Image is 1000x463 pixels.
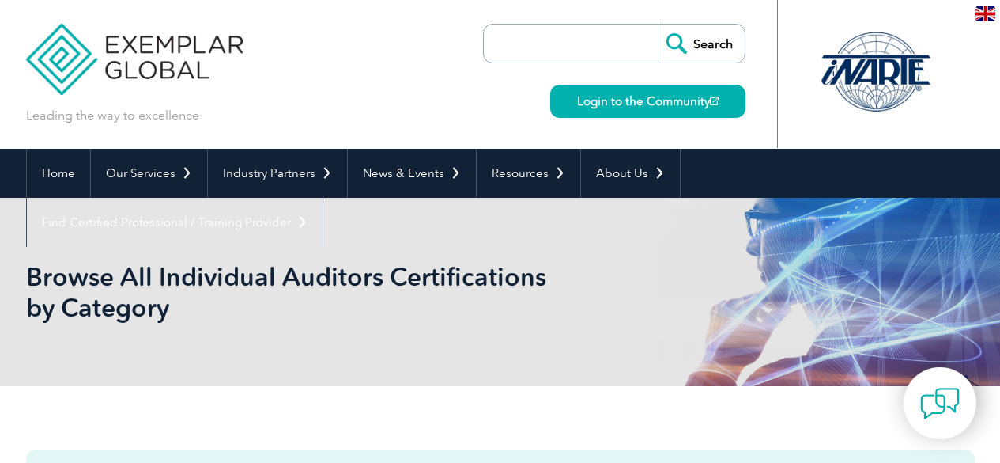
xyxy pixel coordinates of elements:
a: Login to the Community [550,85,745,118]
p: Leading the way to excellence [26,107,199,124]
a: Our Services [91,149,207,198]
h1: Browse All Individual Auditors Certifications by Category [26,261,633,323]
img: en [975,6,995,21]
img: open_square.png [710,97,719,105]
a: Home [27,149,90,198]
a: Resources [477,149,580,198]
a: News & Events [348,149,476,198]
input: Search [658,25,745,63]
a: About Us [581,149,680,198]
a: Find Certified Professional / Training Provider [27,198,323,247]
a: Industry Partners [208,149,347,198]
img: contact-chat.png [920,384,960,423]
